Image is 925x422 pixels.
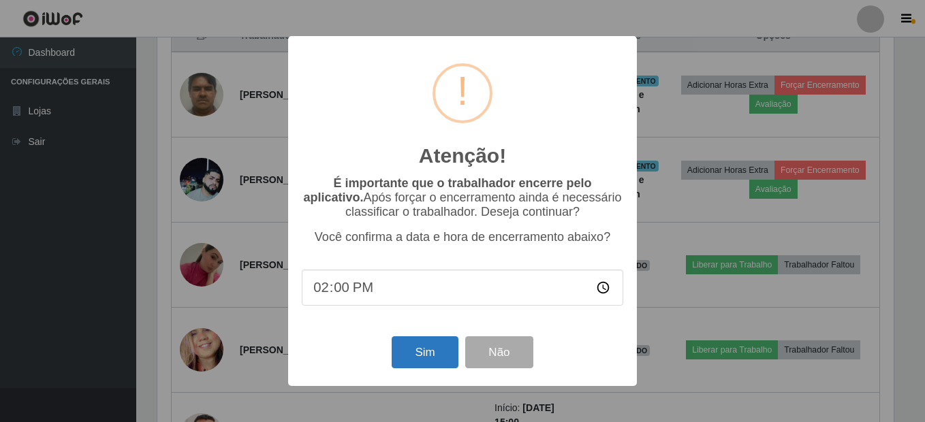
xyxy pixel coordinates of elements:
button: Sim [392,336,458,368]
button: Não [465,336,533,368]
b: É importante que o trabalhador encerre pelo aplicativo. [303,176,591,204]
h2: Atenção! [419,144,506,168]
p: Você confirma a data e hora de encerramento abaixo? [302,230,623,244]
p: Após forçar o encerramento ainda é necessário classificar o trabalhador. Deseja continuar? [302,176,623,219]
